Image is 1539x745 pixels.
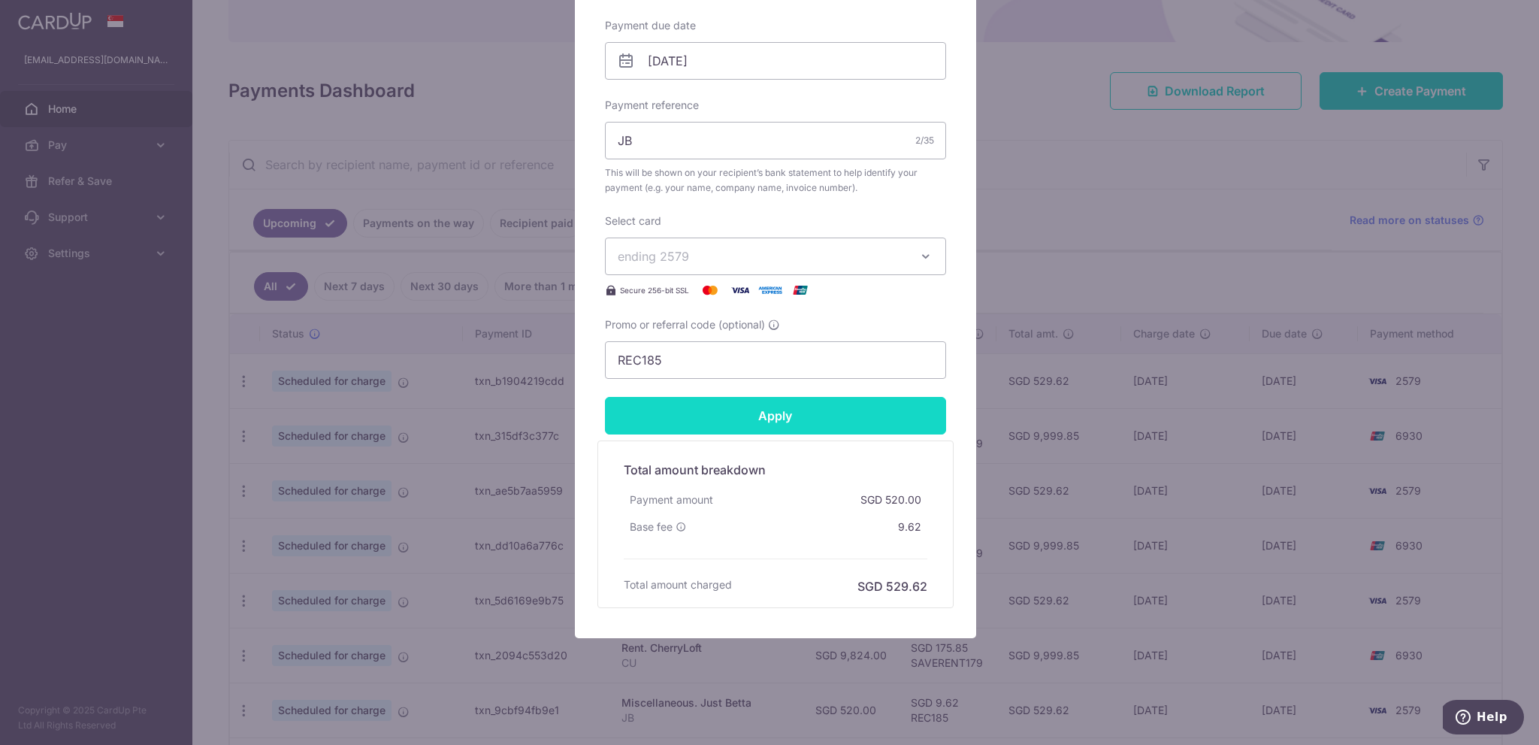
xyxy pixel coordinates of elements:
[755,281,785,299] img: American Express
[618,249,689,264] span: ending 2579
[605,42,946,80] input: DD / MM / YYYY
[620,284,689,296] span: Secure 256-bit SSL
[695,281,725,299] img: Mastercard
[605,397,946,435] input: Apply
[857,577,927,595] h6: SGD 529.62
[915,133,934,148] div: 2/35
[854,486,927,513] div: SGD 520.00
[624,486,719,513] div: Payment amount
[605,18,696,33] label: Payment due date
[624,461,927,479] h5: Total amount breakdown
[785,281,815,299] img: UnionPay
[630,519,673,535] span: Base fee
[605,214,661,229] label: Select card
[725,281,755,299] img: Visa
[1443,700,1524,737] iframe: Opens a widget where you can find more information
[624,577,732,592] h6: Total amount charged
[605,98,699,113] label: Payment reference
[605,317,765,332] span: Promo or referral code (optional)
[605,238,946,275] button: ending 2579
[892,513,927,541] div: 9.62
[605,165,946,195] span: This will be shown on your recipient’s bank statement to help identify your payment (e.g. your na...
